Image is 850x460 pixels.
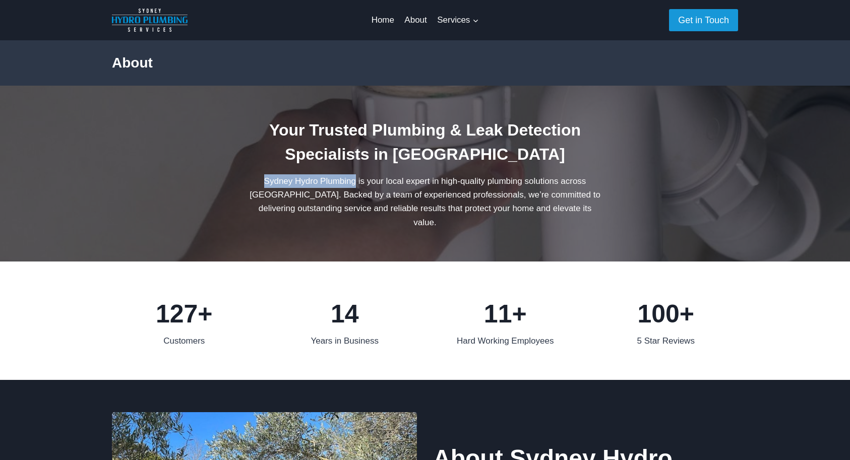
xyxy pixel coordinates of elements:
[432,8,484,32] button: Child menu of Services
[366,8,483,32] nav: Primary Navigation
[112,334,257,348] div: Customers
[366,8,399,32] a: Home
[273,334,417,348] div: Years in Business
[112,52,738,74] h2: About
[433,334,578,348] div: Hard Working Employees
[669,9,738,31] a: Get in Touch
[112,9,188,32] img: Sydney Hydro Plumbing Logo
[399,8,432,32] a: About
[247,118,603,166] h1: Your Trusted Plumbing & Leak Detection Specialists in [GEOGRAPHIC_DATA]
[273,294,417,334] div: 14
[594,294,739,334] div: 100+
[112,294,257,334] div: 127+
[594,334,739,348] div: 5 Star Reviews
[433,294,578,334] div: 11+
[247,174,603,229] p: Sydney Hydro Plumbing is your local expert in high-quality plumbing solutions across [GEOGRAPHIC_...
